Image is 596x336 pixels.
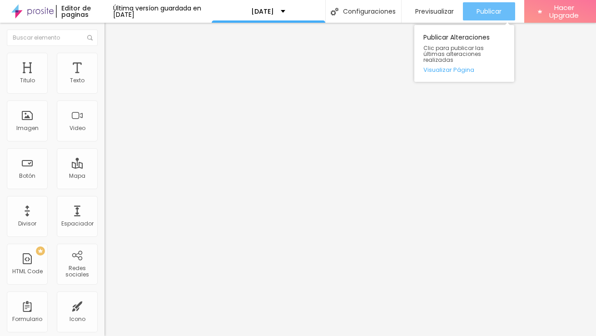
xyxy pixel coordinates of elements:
div: Video [70,125,85,131]
div: HTML Code [12,268,43,275]
p: [DATE] [251,8,274,15]
a: Visualizar Página [423,67,505,73]
div: Publicar Alteraciones [414,25,514,82]
div: Última versíon guardada en [DATE] [113,5,212,18]
div: Espaciador [61,221,94,227]
div: Editor de paginas [56,5,113,18]
img: Icone [87,35,93,40]
span: Clic para publicar las últimas alteraciones realizadas [423,45,505,63]
iframe: Editor [104,23,596,336]
button: Previsualizar [402,2,463,20]
span: Hacer Upgrade [546,4,582,20]
div: Titulo [20,77,35,84]
button: Publicar [463,2,515,20]
span: Publicar [477,8,502,15]
div: Redes sociales [59,265,95,278]
span: Previsualizar [415,8,454,15]
div: Botón [19,173,35,179]
div: Texto [70,77,84,84]
div: Divisor [18,221,36,227]
div: Imagen [16,125,39,131]
input: Buscar elemento [7,30,98,46]
img: Icone [331,8,338,15]
div: Mapa [69,173,85,179]
div: Formulario [12,316,42,322]
div: Icono [70,316,85,322]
